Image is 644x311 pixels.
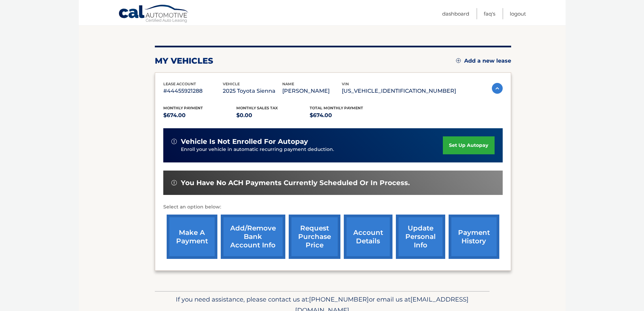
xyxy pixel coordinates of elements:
[456,58,461,63] img: add.svg
[221,215,285,259] a: Add/Remove bank account info
[310,106,363,110] span: Total Monthly Payment
[163,82,196,86] span: lease account
[442,8,469,19] a: Dashboard
[310,111,383,120] p: $674.00
[181,137,308,146] span: vehicle is not enrolled for autopay
[492,83,503,94] img: accordion-active.svg
[449,215,499,259] a: payment history
[396,215,445,259] a: update personal info
[163,203,503,211] p: Select an option below:
[344,215,392,259] a: account details
[342,86,456,96] p: [US_VEHICLE_IDENTIFICATION_NUMBER]
[171,180,177,185] img: alert-white.svg
[118,4,189,24] a: Cal Automotive
[155,56,213,66] h2: my vehicles
[342,82,349,86] span: vin
[223,86,282,96] p: 2025 Toyota Sienna
[510,8,526,19] a: Logout
[236,111,310,120] p: $0.00
[163,111,237,120] p: $674.00
[181,179,410,187] span: You have no ACH payments currently scheduled or in process.
[236,106,278,110] span: Monthly sales Tax
[163,86,223,96] p: #44455921288
[289,215,340,259] a: request purchase price
[282,82,294,86] span: name
[171,139,177,144] img: alert-white.svg
[163,106,203,110] span: Monthly Payment
[484,8,495,19] a: FAQ's
[181,146,443,153] p: Enroll your vehicle in automatic recurring payment deduction.
[282,86,342,96] p: [PERSON_NAME]
[167,215,217,259] a: make a payment
[223,82,240,86] span: vehicle
[443,136,494,154] a: set up autopay
[309,295,369,303] span: [PHONE_NUMBER]
[456,58,511,64] a: Add a new lease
